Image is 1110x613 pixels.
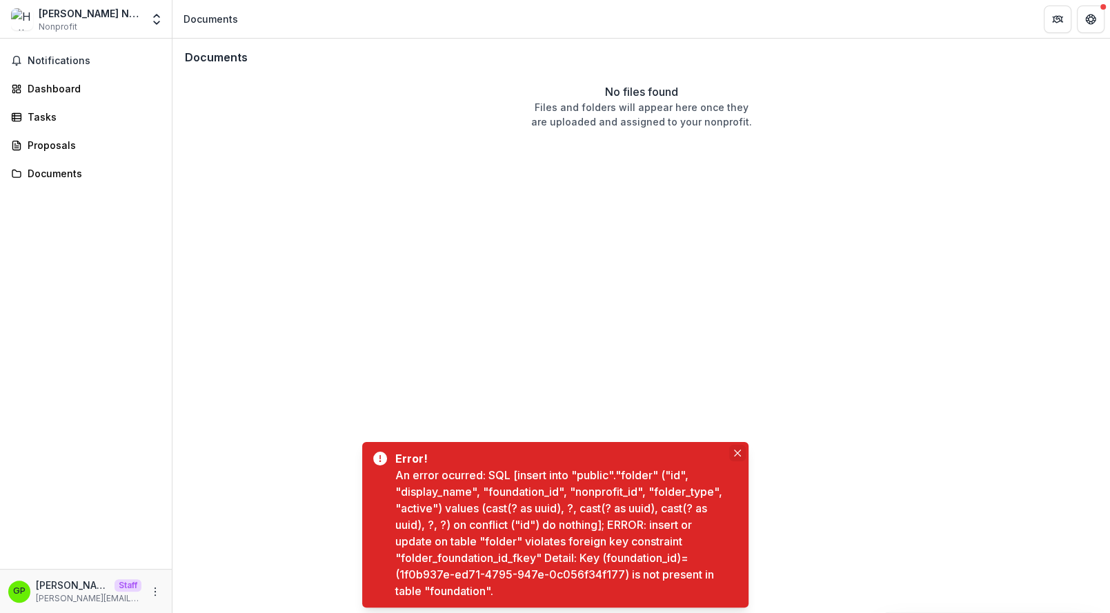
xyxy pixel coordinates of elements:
[6,77,166,100] a: Dashboard
[28,110,155,124] div: Tasks
[729,445,746,461] button: Close
[28,138,155,152] div: Proposals
[36,592,141,605] p: [PERSON_NAME][EMAIL_ADDRESS][DOMAIN_NAME]
[28,81,155,96] div: Dashboard
[39,21,77,33] span: Nonprofit
[395,450,721,467] div: Error!
[178,9,244,29] nav: breadcrumb
[6,105,166,128] a: Tasks
[184,12,238,26] div: Documents
[1077,6,1104,33] button: Get Help
[6,134,166,157] a: Proposals
[28,166,155,181] div: Documents
[531,100,752,129] p: Files and folders will appear here once they are uploaded and assigned to your nonprofit.
[36,578,109,592] p: [PERSON_NAME]
[1044,6,1071,33] button: Partners
[605,83,678,100] p: No files found
[6,162,166,185] a: Documents
[39,6,141,21] div: [PERSON_NAME] Noth
[147,583,163,600] button: More
[28,55,161,67] span: Notifications
[115,579,141,592] p: Staff
[185,51,248,64] h3: Documents
[147,6,166,33] button: Open entity switcher
[11,8,33,30] img: Hutton Noth
[6,50,166,72] button: Notifications
[13,587,26,596] div: Griffin perry
[395,467,726,599] div: An error ocurred: SQL [insert into "public"."folder" ("id", "display_name", "foundation_id", "non...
